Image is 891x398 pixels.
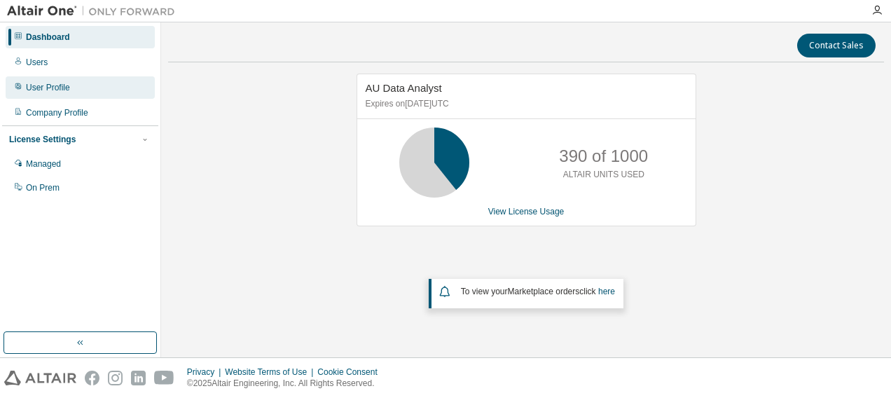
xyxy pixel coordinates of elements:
p: ALTAIR UNITS USED [563,169,644,181]
img: linkedin.svg [131,371,146,385]
img: youtube.svg [154,371,174,385]
div: Privacy [187,366,225,378]
button: Contact Sales [797,34,876,57]
span: To view your click [461,287,615,296]
img: Altair One [7,4,182,18]
div: Company Profile [26,107,88,118]
p: © 2025 Altair Engineering, Inc. All Rights Reserved. [187,378,386,390]
div: License Settings [9,134,76,145]
em: Marketplace orders [508,287,580,296]
a: here [598,287,615,296]
div: Dashboard [26,32,70,43]
div: Website Terms of Use [225,366,317,378]
span: AU Data Analyst [366,82,442,94]
p: Expires on [DATE] UTC [366,98,684,110]
img: altair_logo.svg [4,371,76,385]
div: Cookie Consent [317,366,385,378]
div: On Prem [26,182,60,193]
a: View License Usage [488,207,565,217]
p: 390 of 1000 [559,144,648,168]
div: Users [26,57,48,68]
div: Managed [26,158,61,170]
img: instagram.svg [108,371,123,385]
div: User Profile [26,82,70,93]
img: facebook.svg [85,371,99,385]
